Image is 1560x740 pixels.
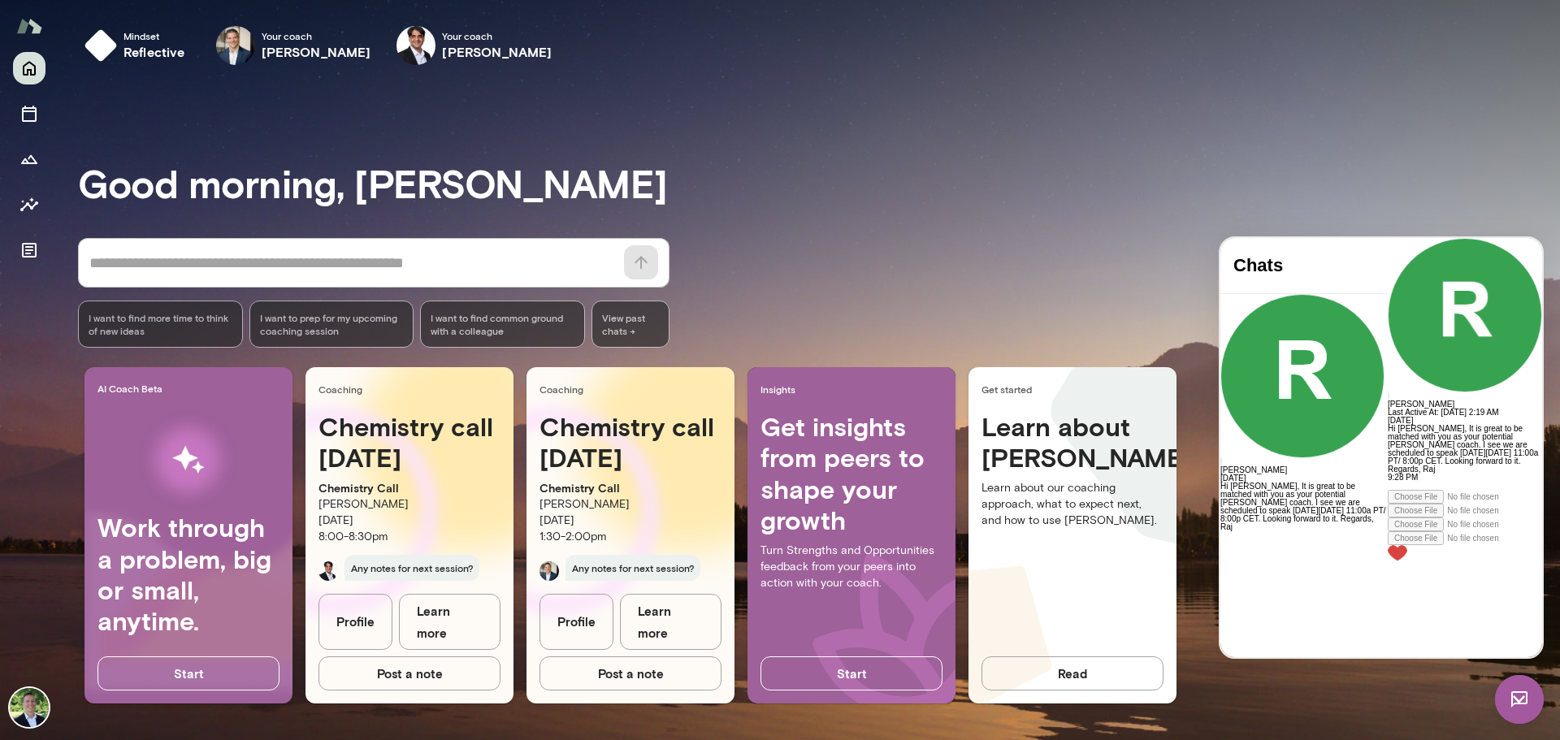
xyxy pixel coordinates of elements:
[97,512,279,637] h4: Work through a problem, big or small, anytime.
[78,301,243,348] div: I want to find more time to think of new ideas
[262,42,371,62] h6: [PERSON_NAME]
[318,594,392,650] a: Profile
[442,42,552,62] h6: [PERSON_NAME]
[539,594,613,650] a: Profile
[318,496,500,513] p: [PERSON_NAME]
[13,17,154,38] h4: Chats
[13,234,45,266] button: Documents
[981,411,1163,474] h4: Learn about [PERSON_NAME]
[539,529,721,545] p: 1:30 - 2:00pm
[760,543,942,591] p: Turn Strengths and Opportunities feedback from your peers into action with your coach.
[420,301,585,348] div: I want to find common ground with a colleague
[385,19,563,71] div: Raj ManghaniYour coach[PERSON_NAME]
[760,411,942,536] h4: Get insights from peers to shape your growth
[123,29,185,42] span: Mindset
[620,594,721,650] a: Learn more
[318,656,500,690] button: Post a note
[396,26,435,65] img: Raj Manghani
[216,26,255,65] img: Mark Zschocke
[539,383,728,396] span: Coaching
[565,555,700,581] span: Any notes for next session?
[16,11,42,41] img: Mento
[97,656,279,690] button: Start
[123,42,185,62] h6: reflective
[318,480,500,496] p: Chemistry Call
[167,266,322,279] div: Attach audio
[539,513,721,529] p: [DATE]
[78,19,198,71] button: Mindsetreflective
[13,143,45,175] button: Growth Plan
[167,170,279,179] span: Last Active At: [DATE] 2:19 AM
[13,52,45,84] button: Home
[318,513,500,529] p: [DATE]
[78,160,1560,206] h3: Good morning, [PERSON_NAME]
[591,301,669,348] span: View past chats ->
[167,187,322,236] p: Hi [PERSON_NAME], It is great to be matched with you as your potential [PERSON_NAME] coach. I see...
[116,409,261,512] img: AI Workflows
[981,656,1163,690] button: Read
[167,307,187,323] img: heart
[539,411,721,474] h4: Chemistry call [DATE]
[442,29,552,42] span: Your coach
[97,382,286,395] span: AI Coach Beta
[399,594,500,650] a: Learn more
[539,496,721,513] p: [PERSON_NAME]
[10,688,49,727] img: Stefan Berentsen
[260,311,404,337] span: I want to prep for my upcoming coaching session
[760,656,942,690] button: Start
[249,301,414,348] div: I want to prep for my upcoming coaching session
[167,178,193,187] span: [DATE]
[262,29,371,42] span: Your coach
[167,279,322,293] div: Attach image
[167,235,197,244] span: 9:28 PM
[89,311,232,337] span: I want to find more time to think of new ideas
[84,29,117,62] img: mindset
[344,555,479,581] span: Any notes for next session?
[431,311,574,337] span: I want to find common ground with a colleague
[318,383,507,396] span: Coaching
[205,19,383,71] div: Mark ZschockeYour coach[PERSON_NAME]
[13,97,45,130] button: Sessions
[13,188,45,221] button: Insights
[318,561,338,581] img: Raj
[760,383,949,396] span: Insights
[318,529,500,545] p: 8:00 - 8:30pm
[167,252,322,266] div: Attach video
[318,411,500,474] h4: Chemistry call [DATE]
[167,307,322,323] div: Live Reaction
[167,162,322,171] h6: [PERSON_NAME]
[981,480,1163,529] p: Learn about our coaching approach, what to expect next, and how to use [PERSON_NAME].
[981,383,1170,396] span: Get started
[539,656,721,690] button: Post a note
[167,293,322,307] div: Attach file
[539,480,721,496] p: Chemistry Call
[539,561,559,581] img: Mark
